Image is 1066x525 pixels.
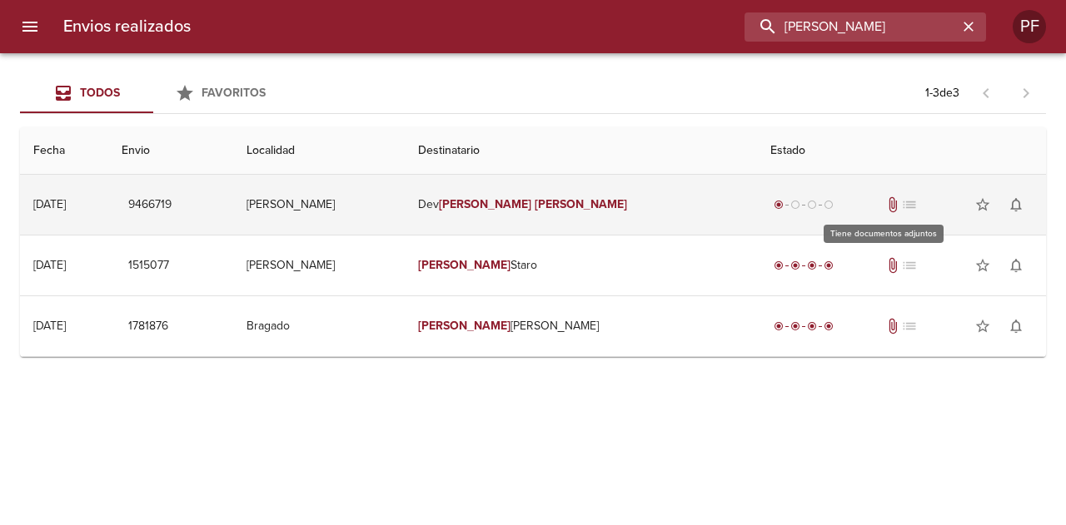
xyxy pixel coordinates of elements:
[999,249,1033,282] button: Activar notificaciones
[33,319,66,333] div: [DATE]
[1013,10,1046,43] div: Abrir información de usuario
[807,260,817,270] span: radio_button_checked
[128,195,172,215] span: 9466719
[884,318,901,334] span: Tiene documentos adjuntos
[20,73,286,113] div: Tabs Envios
[745,12,958,42] input: buscar
[128,316,168,337] span: 1781876
[1008,257,1024,274] span: notifications_none
[233,235,405,295] td: [PERSON_NAME]
[202,86,266,100] span: Favoritos
[418,319,511,333] em: [PERSON_NAME]
[770,257,837,274] div: Entregado
[824,200,834,210] span: radio_button_unchecked
[535,197,627,211] em: [PERSON_NAME]
[901,257,918,274] span: No tiene pedido asociado
[790,260,800,270] span: radio_button_checked
[999,188,1033,221] button: Activar notificaciones
[122,190,178,220] button: 9466719
[418,258,511,272] em: [PERSON_NAME]
[790,321,800,331] span: radio_button_checked
[1013,10,1046,43] div: PF
[901,196,918,213] span: No tiene pedido asociado
[233,175,405,235] td: [PERSON_NAME]
[20,127,108,175] th: Fecha
[774,260,784,270] span: radio_button_checked
[10,7,50,47] button: menu
[1008,318,1024,334] span: notifications_none
[974,318,991,334] span: star_border
[966,84,1006,101] span: Pagina anterior
[774,200,784,210] span: radio_button_checked
[1008,196,1024,213] span: notifications_none
[925,85,959,102] p: 1 - 3 de 3
[974,257,991,274] span: star_border
[108,127,233,175] th: Envio
[405,127,757,175] th: Destinatario
[233,127,405,175] th: Localidad
[999,310,1033,343] button: Activar notificaciones
[770,318,837,334] div: Entregado
[122,311,175,342] button: 1781876
[884,257,901,274] span: Tiene documentos adjuntos
[122,250,176,281] button: 1515077
[807,321,817,331] span: radio_button_checked
[405,296,757,356] td: [PERSON_NAME]
[405,175,757,235] td: Dev
[20,127,1046,357] table: Tabla de envíos del cliente
[770,196,837,213] div: Generado
[974,196,991,213] span: star_border
[33,258,66,272] div: [DATE]
[966,188,999,221] button: Agregar a favoritos
[80,86,120,100] span: Todos
[63,13,191,40] h6: Envios realizados
[884,196,901,213] span: attach_file
[824,260,834,270] span: radio_button_checked
[405,235,757,295] td: Staro
[901,318,918,334] span: No tiene pedido asociado
[824,321,834,331] span: radio_button_checked
[966,310,999,343] button: Agregar a favoritos
[1006,73,1046,113] span: Pagina siguiente
[33,197,66,211] div: [DATE]
[757,127,1046,175] th: Estado
[774,321,784,331] span: radio_button_checked
[966,249,999,282] button: Agregar a favoritos
[128,255,169,276] span: 1515077
[233,296,405,356] td: Bragado
[439,197,531,211] em: [PERSON_NAME]
[807,200,817,210] span: radio_button_unchecked
[790,200,800,210] span: radio_button_unchecked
